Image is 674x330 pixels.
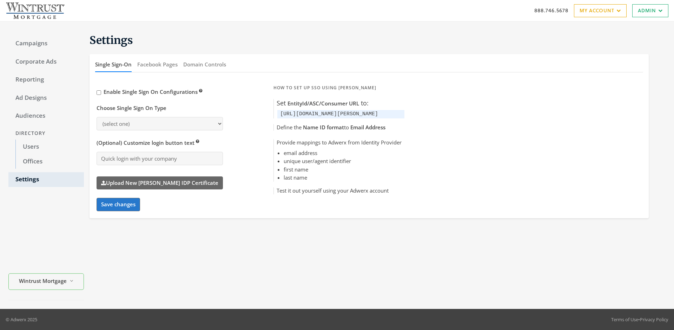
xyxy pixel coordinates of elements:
span: Wintrust Mortgage [19,277,67,285]
a: Corporate Ads [8,54,84,69]
span: Email Address [350,124,385,131]
button: Wintrust Mortgage [8,273,84,290]
a: Reporting [8,72,84,87]
a: Terms of Use [611,316,638,323]
div: • [611,316,668,323]
button: Facebook Pages [137,57,178,72]
label: Upload New [PERSON_NAME] IDP Certificate [97,176,223,189]
span: Settings [90,33,133,47]
a: Settings [8,172,84,187]
h5: Provide mappings to Adwerx from Identity Provider [274,139,404,146]
a: My Account [574,4,627,17]
h5: Define the to [274,124,404,131]
h5: Set to: [274,99,404,107]
input: Enable Single Sign On Configurations [97,90,101,95]
button: Single Sign-On [95,57,132,72]
span: Name ID format [303,124,344,131]
p: © Adwerx 2025 [6,316,37,323]
a: Users [15,140,84,154]
li: email address [284,149,402,157]
a: Privacy Policy [640,316,668,323]
a: Offices [15,154,84,169]
a: Admin [632,4,668,17]
a: Ad Designs [8,91,84,105]
button: Domain Controls [183,57,226,72]
h5: Choose Single Sign On Type [97,105,166,112]
span: (Optional) Customize login button text [97,139,199,146]
a: 888.746.5678 [534,7,568,14]
li: unique user/agent identifier [284,157,402,165]
li: first name [284,166,402,174]
h5: How to Set Up SSO Using [PERSON_NAME] [273,85,404,91]
span: EntityId/ASC/Consumer URL [288,100,359,107]
a: Campaigns [8,36,84,51]
button: Save changes [97,198,140,211]
div: Directory [8,127,84,140]
span: Enable Single Sign On Configurations [104,88,203,95]
li: last name [284,174,402,182]
a: Audiences [8,109,84,123]
code: [URL][DOMAIN_NAME][PERSON_NAME] [280,111,378,117]
img: Adwerx [6,2,65,19]
h5: Test it out yourself using your Adwerx account [274,187,404,194]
